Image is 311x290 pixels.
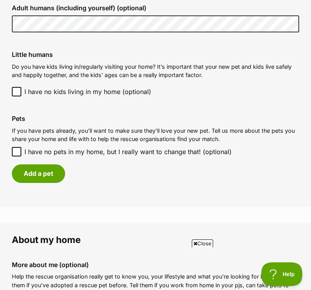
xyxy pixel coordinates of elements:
label: Little humans [12,51,299,58]
span: I have no kids living in my home (optional) [24,87,151,96]
button: Add a pet [12,164,65,183]
iframe: Advertisement [12,250,299,286]
span: I have no pets in my home, but I really want to change that! (optional) [24,147,232,156]
p: Do you have kids living in/regularly visiting your home? It’s important that your new pet and kid... [12,62,299,79]
iframe: Help Scout Beacon - Open [261,262,303,286]
span: Close [192,239,213,247]
label: Pets [12,115,299,122]
p: If you have pets already, you’ll want to make sure they’ll love your new pet. Tell us more about ... [12,126,299,143]
label: Adult humans (including yourself) (optional) [12,4,299,11]
legend: About my home [12,235,299,245]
